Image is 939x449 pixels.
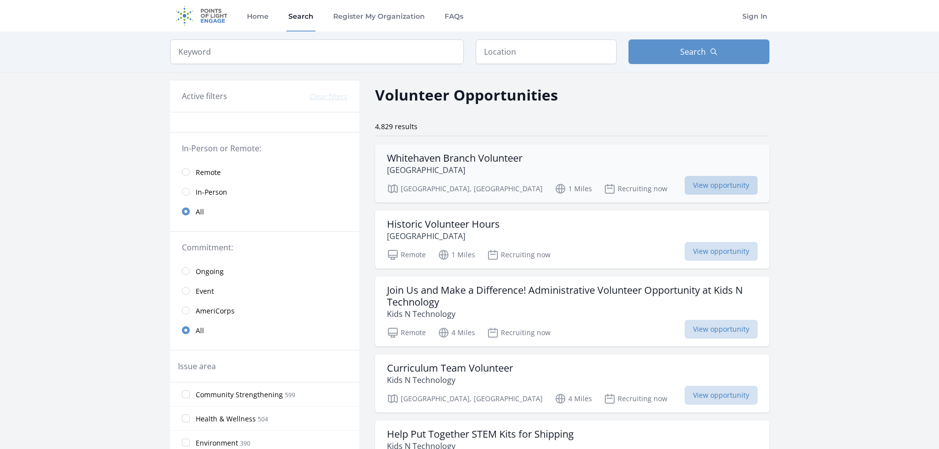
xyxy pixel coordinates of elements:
span: All [196,326,204,336]
p: 4 Miles [438,327,475,339]
p: [GEOGRAPHIC_DATA], [GEOGRAPHIC_DATA] [387,183,543,195]
p: 1 Miles [438,249,475,261]
a: AmeriCorps [170,301,359,320]
span: 390 [240,439,250,448]
span: View opportunity [685,320,758,339]
input: Community Strengthening 599 [182,390,190,398]
span: 599 [285,391,295,399]
a: Historic Volunteer Hours [GEOGRAPHIC_DATA] Remote 1 Miles Recruiting now View opportunity [375,210,769,269]
legend: In-Person or Remote: [182,142,348,154]
span: View opportunity [685,176,758,195]
span: Remote [196,168,221,177]
span: Community Strengthening [196,390,283,400]
p: Recruiting now [604,393,667,405]
a: Join Us and Make a Difference! Administrative Volunteer Opportunity at Kids N Technology Kids N T... [375,276,769,346]
a: Remote [170,162,359,182]
a: In-Person [170,182,359,202]
p: Recruiting now [604,183,667,195]
a: Event [170,281,359,301]
p: [GEOGRAPHIC_DATA] [387,230,500,242]
span: In-Person [196,187,227,197]
span: View opportunity [685,242,758,261]
p: 1 Miles [555,183,592,195]
span: Search [680,46,706,58]
a: All [170,320,359,340]
input: Location [476,39,617,64]
p: Kids N Technology [387,374,513,386]
span: All [196,207,204,217]
span: 4,829 results [375,122,417,131]
input: Health & Wellness 504 [182,414,190,422]
p: [GEOGRAPHIC_DATA] [387,164,522,176]
h3: Historic Volunteer Hours [387,218,500,230]
p: Remote [387,249,426,261]
p: Recruiting now [487,249,551,261]
span: Environment [196,438,238,448]
a: Whitehaven Branch Volunteer [GEOGRAPHIC_DATA] [GEOGRAPHIC_DATA], [GEOGRAPHIC_DATA] 1 Miles Recrui... [375,144,769,203]
p: [GEOGRAPHIC_DATA], [GEOGRAPHIC_DATA] [387,393,543,405]
p: Kids N Technology [387,308,758,320]
a: All [170,202,359,221]
legend: Commitment: [182,242,348,253]
span: Health & Wellness [196,414,256,424]
button: Clear filters [310,92,348,102]
a: Ongoing [170,261,359,281]
p: 4 Miles [555,393,592,405]
h3: Help Put Together STEM Kits for Shipping [387,428,574,440]
span: AmeriCorps [196,306,235,316]
button: Search [628,39,769,64]
span: Event [196,286,214,296]
span: 504 [258,415,268,423]
h3: Whitehaven Branch Volunteer [387,152,522,164]
p: Remote [387,327,426,339]
span: View opportunity [685,386,758,405]
p: Recruiting now [487,327,551,339]
h3: Active filters [182,90,227,102]
h3: Join Us and Make a Difference! Administrative Volunteer Opportunity at Kids N Technology [387,284,758,308]
h3: Curriculum Team Volunteer [387,362,513,374]
span: Ongoing [196,267,224,276]
a: Curriculum Team Volunteer Kids N Technology [GEOGRAPHIC_DATA], [GEOGRAPHIC_DATA] 4 Miles Recruiti... [375,354,769,413]
legend: Issue area [178,360,216,372]
h2: Volunteer Opportunities [375,84,558,106]
input: Keyword [170,39,464,64]
input: Environment 390 [182,439,190,447]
